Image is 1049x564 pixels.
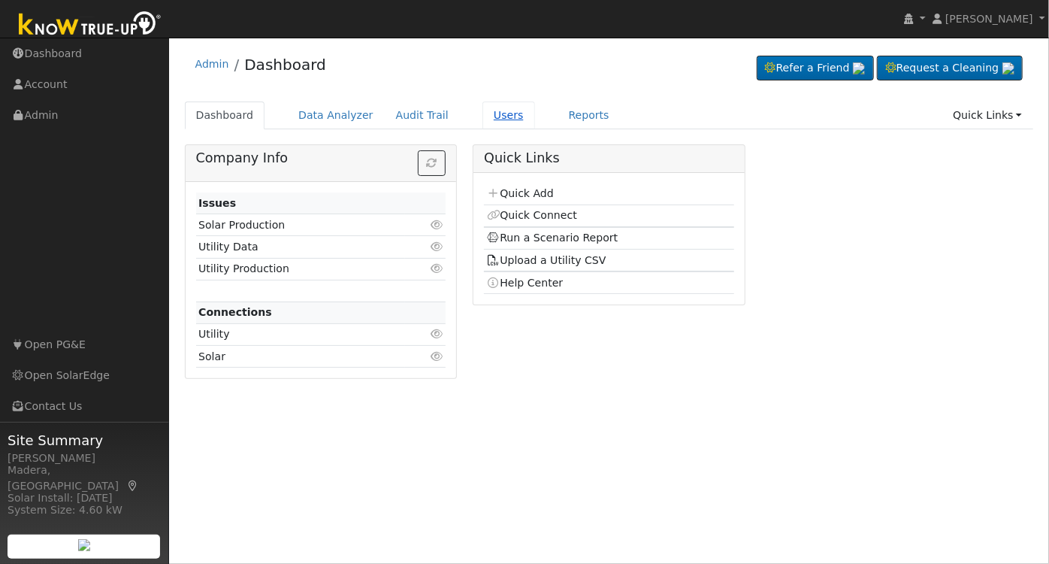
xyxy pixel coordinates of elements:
[8,450,161,466] div: [PERSON_NAME]
[487,232,618,244] a: Run a Scenario Report
[877,56,1023,81] a: Request a Cleaning
[8,490,161,506] div: Solar Install: [DATE]
[487,277,564,289] a: Help Center
[430,329,443,339] i: Click to view
[78,539,90,551] img: retrieve
[196,323,406,345] td: Utility
[196,346,406,368] td: Solar
[8,462,161,494] div: Madera, [GEOGRAPHIC_DATA]
[430,351,443,362] i: Click to view
[853,62,865,74] img: retrieve
[430,220,443,230] i: Click to view
[1002,62,1014,74] img: retrieve
[196,150,446,166] h5: Company Info
[8,430,161,450] span: Site Summary
[196,258,406,280] td: Utility Production
[482,102,535,129] a: Users
[487,254,606,266] a: Upload a Utility CSV
[198,306,272,318] strong: Connections
[11,8,169,42] img: Know True-Up
[195,58,229,70] a: Admin
[430,241,443,252] i: Click to view
[196,214,406,236] td: Solar Production
[430,263,443,274] i: Click to view
[942,102,1033,129] a: Quick Links
[196,236,406,258] td: Utility Data
[484,150,733,166] h5: Quick Links
[558,102,621,129] a: Reports
[185,102,265,129] a: Dashboard
[126,480,140,492] a: Map
[8,502,161,518] div: System Size: 4.60 kW
[945,13,1033,25] span: [PERSON_NAME]
[385,102,460,129] a: Audit Trail
[198,197,236,209] strong: Issues
[244,56,326,74] a: Dashboard
[487,187,554,199] a: Quick Add
[487,209,577,221] a: Quick Connect
[287,102,385,129] a: Data Analyzer
[757,56,874,81] a: Refer a Friend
